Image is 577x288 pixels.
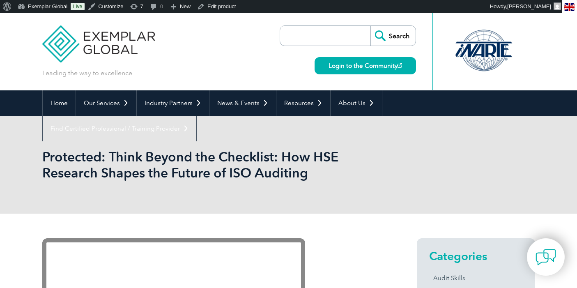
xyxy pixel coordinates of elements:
[507,3,551,9] span: [PERSON_NAME]
[76,90,136,116] a: Our Services
[429,249,523,263] h2: Categories
[429,270,523,287] a: Audit Skills
[71,3,85,10] a: Live
[42,13,155,62] img: Exemplar Global
[43,90,76,116] a: Home
[42,149,358,181] h1: Protected: Think Beyond the Checklist: How HSE Research Shapes the Future of ISO Auditing
[276,90,330,116] a: Resources
[137,90,209,116] a: Industry Partners
[43,116,196,141] a: Find Certified Professional / Training Provider
[564,3,575,11] img: en
[370,26,416,46] input: Search
[536,247,556,267] img: contact-chat.png
[331,90,382,116] a: About Us
[315,57,416,74] a: Login to the Community
[209,90,276,116] a: News & Events
[398,63,402,68] img: open_square.png
[42,69,132,78] p: Leading the way to excellence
